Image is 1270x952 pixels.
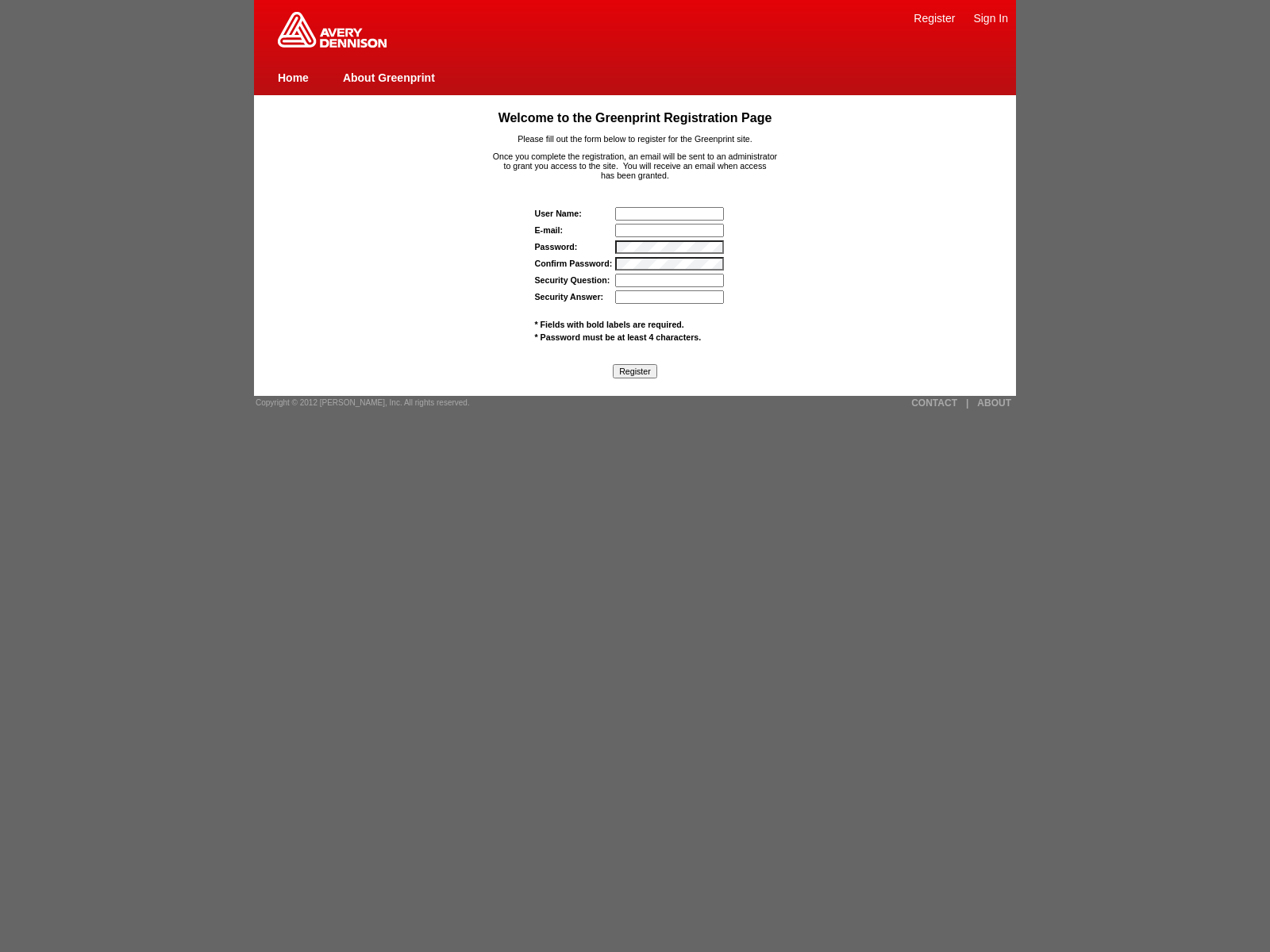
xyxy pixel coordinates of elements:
[535,320,684,329] span: * Fields with bold labels are required.
[914,12,955,25] a: Register
[285,152,986,180] p: Once you complete the registration, an email will be sent to an administrator to grant you access...
[911,397,957,409] a: CONTACT
[535,332,702,342] span: * Password must be at least 4 characters.
[278,71,309,84] a: Home
[343,71,435,84] a: About Greenprint
[285,134,986,144] p: Please fill out the form below to register for the Greenprint site.
[977,397,1011,409] a: ABOUT
[278,12,387,48] img: Home
[535,225,564,235] label: E-mail:
[285,111,986,125] h1: Welcome to the Greenprint Registration Page
[278,40,387,49] a: Greenprint
[973,12,1008,25] a: Sign In
[535,259,613,268] label: Confirm Password:
[966,397,968,409] a: |
[535,292,604,301] label: Security Answer:
[256,398,470,407] span: Copyright © 2012 [PERSON_NAME], Inc. All rights reserved.
[535,242,578,251] label: Password:
[535,275,610,285] label: Security Question:
[535,209,582,218] strong: User Name:
[613,364,657,378] input: Register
